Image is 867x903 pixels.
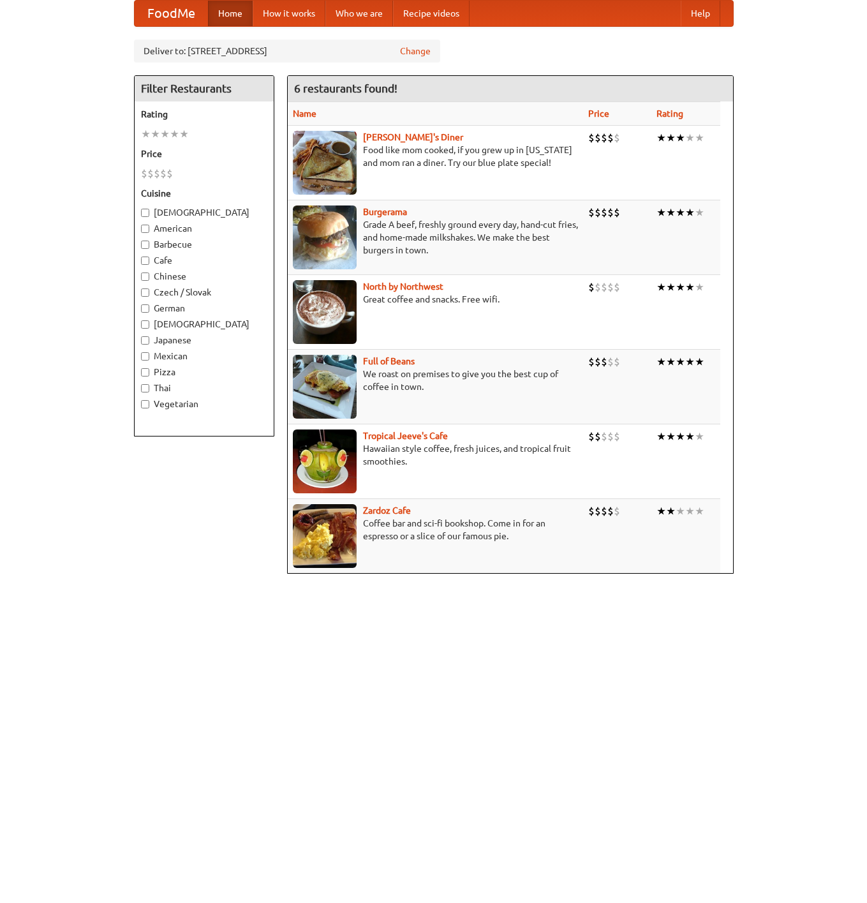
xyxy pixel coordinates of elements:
[141,286,267,299] label: Czech / Slovak
[141,366,267,378] label: Pizza
[601,131,607,145] li: $
[607,429,614,444] li: $
[160,167,167,181] li: $
[588,504,595,518] li: $
[656,205,666,220] li: ★
[666,131,676,145] li: ★
[695,205,704,220] li: ★
[595,504,601,518] li: $
[685,504,695,518] li: ★
[595,131,601,145] li: $
[208,1,253,26] a: Home
[588,108,609,119] a: Price
[141,147,267,160] h5: Price
[614,504,620,518] li: $
[685,205,695,220] li: ★
[293,144,578,169] p: Food like mom cooked, if you grew up in [US_STATE] and mom ran a diner. Try our blue plate special!
[141,238,267,251] label: Barbecue
[601,280,607,294] li: $
[141,350,267,362] label: Mexican
[141,272,149,281] input: Chinese
[179,127,189,141] li: ★
[135,1,208,26] a: FoodMe
[141,167,147,181] li: $
[363,281,443,292] a: North by Northwest
[363,356,415,366] b: Full of Beans
[666,205,676,220] li: ★
[141,400,149,408] input: Vegetarian
[363,431,448,441] a: Tropical Jeeve's Cafe
[685,355,695,369] li: ★
[293,218,578,257] p: Grade A beef, freshly ground every day, hand-cut fries, and home-made milkshakes. We make the bes...
[393,1,470,26] a: Recipe videos
[141,222,267,235] label: American
[695,355,704,369] li: ★
[666,429,676,444] li: ★
[656,108,683,119] a: Rating
[614,429,620,444] li: $
[676,280,685,294] li: ★
[135,76,274,101] h4: Filter Restaurants
[141,206,267,219] label: [DEMOGRAPHIC_DATA]
[293,429,357,493] img: jeeves.jpg
[141,254,267,267] label: Cafe
[601,429,607,444] li: $
[293,517,578,542] p: Coffee bar and sci-fi bookshop. Come in for an espresso or a slice of our famous pie.
[141,209,149,217] input: [DEMOGRAPHIC_DATA]
[607,205,614,220] li: $
[607,280,614,294] li: $
[293,293,578,306] p: Great coffee and snacks. Free wifi.
[614,131,620,145] li: $
[134,40,440,63] div: Deliver to: [STREET_ADDRESS]
[676,504,685,518] li: ★
[685,131,695,145] li: ★
[141,398,267,410] label: Vegetarian
[141,302,267,315] label: German
[614,280,620,294] li: $
[588,429,595,444] li: $
[614,355,620,369] li: $
[293,131,357,195] img: sallys.jpg
[170,127,179,141] li: ★
[147,167,154,181] li: $
[253,1,325,26] a: How it works
[141,127,151,141] li: ★
[656,429,666,444] li: ★
[666,280,676,294] li: ★
[588,355,595,369] li: $
[595,355,601,369] li: $
[695,504,704,518] li: ★
[294,82,397,94] ng-pluralize: 6 restaurants found!
[676,205,685,220] li: ★
[141,257,149,265] input: Cafe
[601,504,607,518] li: $
[695,280,704,294] li: ★
[695,429,704,444] li: ★
[363,505,411,516] a: Zardoz Cafe
[160,127,170,141] li: ★
[141,270,267,283] label: Chinese
[293,205,357,269] img: burgerama.jpg
[588,280,595,294] li: $
[695,131,704,145] li: ★
[676,355,685,369] li: ★
[141,304,149,313] input: German
[685,429,695,444] li: ★
[363,207,407,217] a: Burgerama
[141,336,149,345] input: Japanese
[685,280,695,294] li: ★
[607,131,614,145] li: $
[141,384,149,392] input: Thai
[141,318,267,331] label: [DEMOGRAPHIC_DATA]
[141,352,149,361] input: Mexican
[141,288,149,297] input: Czech / Slovak
[325,1,393,26] a: Who we are
[656,131,666,145] li: ★
[293,280,357,344] img: north.jpg
[607,504,614,518] li: $
[595,280,601,294] li: $
[141,108,267,121] h5: Rating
